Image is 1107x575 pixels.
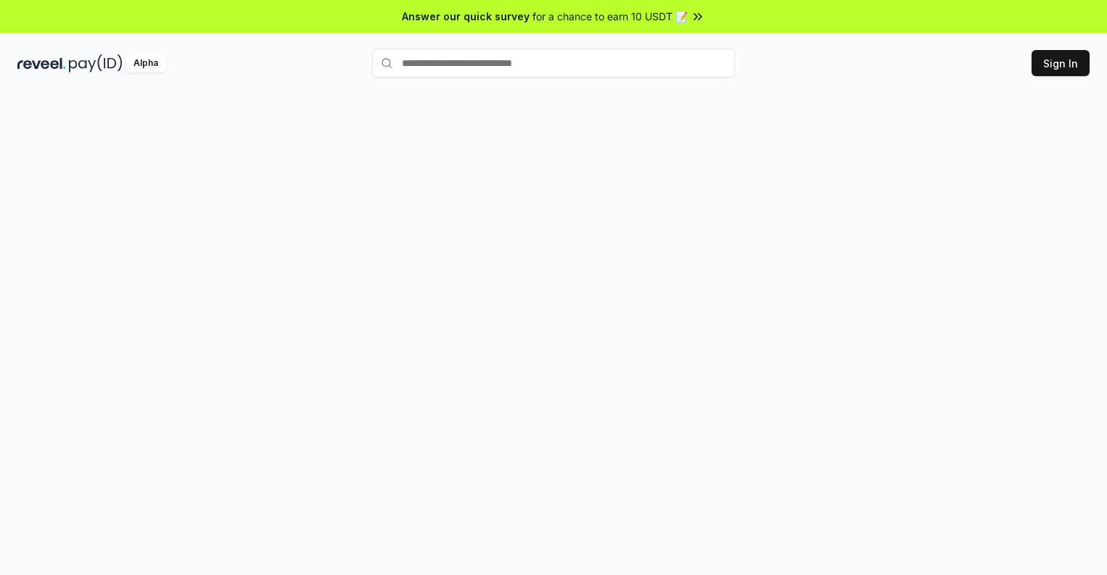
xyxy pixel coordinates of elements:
[125,54,166,73] div: Alpha
[1032,50,1090,76] button: Sign In
[17,54,66,73] img: reveel_dark
[69,54,123,73] img: pay_id
[532,9,688,24] span: for a chance to earn 10 USDT 📝
[402,9,530,24] span: Answer our quick survey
